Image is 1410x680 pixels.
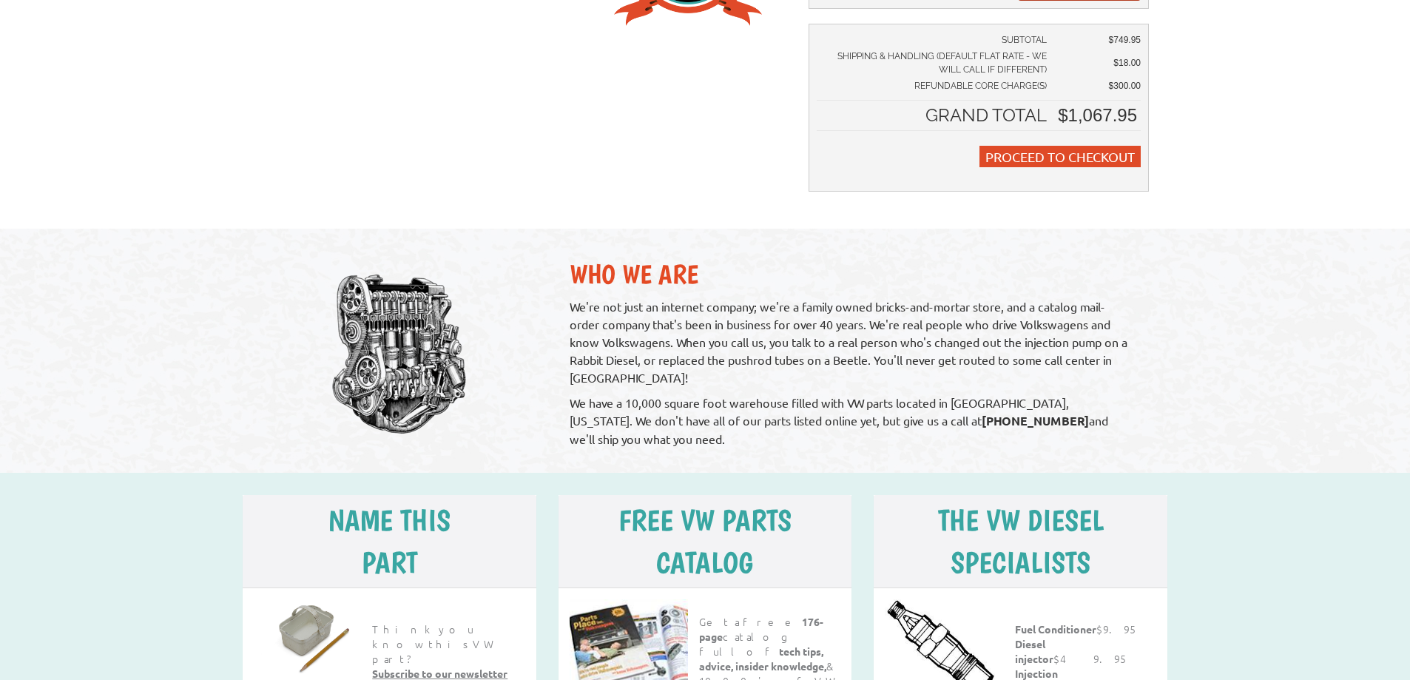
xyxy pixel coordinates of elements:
[576,545,834,580] h5: catalog
[1015,637,1053,665] strong: Diesel injector
[985,149,1135,164] span: Proceed to Checkout
[1058,105,1137,125] span: $1,067.95
[1109,81,1141,91] span: $300.00
[1015,622,1096,636] strong: Fuel Conditioner
[817,48,1054,78] td: Shipping & Handling (Default Flat Rate - We will call if different)
[576,502,834,538] h5: free vw parts
[1109,35,1141,45] span: $749.95
[260,545,519,580] h5: part
[570,258,1134,290] h2: Who We Are
[1113,58,1141,68] span: $18.00
[570,394,1134,448] p: We have a 10,000 square foot warehouse filled with VW parts located in [GEOGRAPHIC_DATA], [US_STA...
[254,599,364,673] img: Name this part
[372,667,507,680] a: Subscribe to our newsletter
[891,502,1150,538] h5: The VW Diesel
[817,32,1054,48] td: Subtotal
[982,413,1089,428] strong: [PHONE_NUMBER]
[979,146,1141,167] button: Proceed to Checkout
[699,615,823,643] strong: 176-page
[570,297,1134,386] p: We're not just an internet company; we're a family owned bricks-and-mortar store, and a catalog m...
[260,502,519,538] h5: Name this
[254,599,354,673] a: Name This Part
[699,644,826,673] strong: tech tips, advice, insider knowledge,
[925,104,1047,126] strong: Grand Total
[817,78,1054,101] td: Refundable Core Charge(s)
[891,545,1150,580] h5: Specialists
